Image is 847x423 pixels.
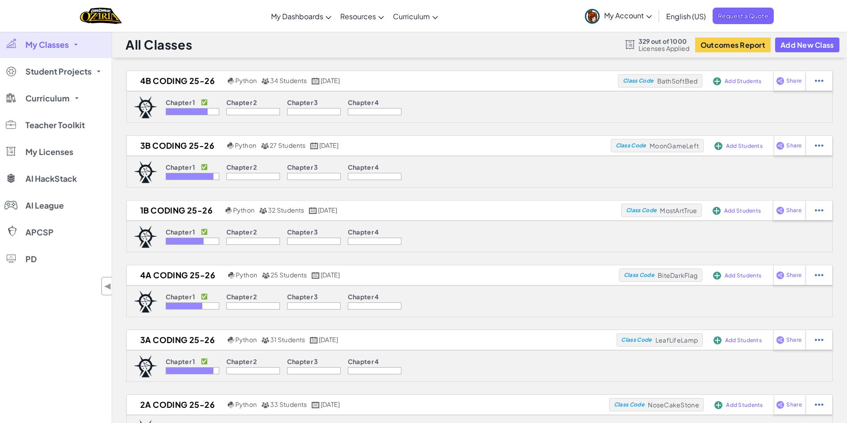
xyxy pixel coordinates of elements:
p: Chapter 3 [287,163,318,171]
span: AI League [25,201,64,209]
img: calendar.svg [312,402,320,408]
span: Python [235,76,257,84]
img: IconStudentEllipsis.svg [815,206,823,214]
img: IconAddStudents.svg [713,77,721,85]
span: Class Code [621,337,651,343]
span: [DATE] [318,206,337,214]
a: 2A Coding 25-26 Python 33 Students [DATE] [127,398,609,411]
a: 1B Coding 25-26 Python 32 Students [DATE] [127,204,621,217]
p: ✅ [201,228,208,235]
img: calendar.svg [310,142,318,149]
img: IconAddStudents.svg [713,207,721,215]
button: Add New Class [775,38,839,52]
p: ✅ [201,293,208,300]
span: Class Code [626,208,656,213]
span: [DATE] [319,141,338,149]
h2: 1B Coding 25-26 [127,204,223,217]
span: Share [786,208,801,213]
p: ✅ [201,358,208,365]
a: English (US) [662,4,710,28]
img: IconShare_Purple.svg [776,401,784,409]
span: BathSoftBed [657,77,698,85]
a: My Account [580,2,656,30]
span: Add Students [725,79,761,84]
img: IconAddStudents.svg [714,401,722,409]
img: python.png [228,78,234,84]
span: Class Code [624,272,654,278]
span: LeafLifeLamp [655,336,698,344]
a: Resources [336,4,388,28]
img: IconStudentEllipsis.svg [815,142,823,150]
img: MultipleUsers.png [261,337,269,343]
img: python.png [228,272,235,279]
a: 4B Coding 25-26 Python 34 Students [DATE] [127,74,618,88]
img: IconShare_Purple.svg [776,142,784,150]
h1: All Classes [125,36,192,53]
span: Python [236,271,257,279]
img: IconStudentEllipsis.svg [815,401,823,409]
img: MultipleUsers.png [259,207,267,214]
span: Share [786,402,801,407]
p: Chapter 1 [166,228,196,235]
span: MostArtTrue [660,206,697,214]
img: IconAddStudents.svg [714,142,722,150]
span: AI HackStack [25,175,77,183]
img: calendar.svg [310,337,318,343]
img: python.png [225,207,232,214]
p: Chapter 2 [226,163,257,171]
p: Chapter 2 [226,228,257,235]
span: Teacher Toolkit [25,121,85,129]
button: Outcomes Report [695,38,771,52]
span: 33 Students [270,400,307,408]
a: 3A Coding 25-26 Python 31 Students [DATE] [127,333,617,347]
img: MultipleUsers.png [261,78,269,84]
span: [DATE] [319,335,338,343]
span: Python [235,400,257,408]
span: 31 Students [270,335,305,343]
img: IconStudentEllipsis.svg [815,271,823,279]
p: Chapter 1 [166,293,196,300]
span: Class Code [614,402,644,407]
span: Add Students [726,402,763,408]
span: My Licenses [25,148,73,156]
span: English (US) [666,12,706,21]
a: 3B Coding 25-26 Python 27 Students [DATE] [127,139,611,152]
img: python.png [228,337,234,343]
img: avatar [585,9,600,24]
img: logo [134,290,158,313]
span: Share [786,272,801,278]
span: Share [786,143,801,148]
img: logo [134,161,158,183]
span: Add Students [725,273,761,278]
img: calendar.svg [312,272,320,279]
img: IconShare_Purple.svg [776,206,784,214]
p: ✅ [201,99,208,106]
span: [DATE] [321,271,340,279]
p: Chapter 3 [287,228,318,235]
img: MultipleUsers.png [262,272,270,279]
p: Chapter 2 [226,358,257,365]
span: Add Students [724,208,761,214]
a: My Dashboards [267,4,336,28]
img: Home [80,7,121,25]
p: Chapter 2 [226,293,257,300]
img: logo [134,226,158,248]
p: Chapter 3 [287,99,318,106]
span: 32 Students [268,206,305,214]
p: Chapter 3 [287,293,318,300]
span: Student Projects [25,67,92,75]
p: Chapter 4 [348,293,379,300]
span: [DATE] [321,76,340,84]
span: BiteDarkFlag [658,271,697,279]
span: ◀ [104,280,112,293]
h2: 4B Coding 25-26 [127,74,225,88]
span: 329 out of 1000 [638,38,690,45]
a: Ozaria by CodeCombat logo [80,7,121,25]
p: Chapter 1 [166,163,196,171]
p: Chapter 4 [348,358,379,365]
span: My Dashboards [271,12,323,21]
a: Curriculum [388,4,442,28]
p: Chapter 4 [348,228,379,235]
span: [DATE] [321,400,340,408]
